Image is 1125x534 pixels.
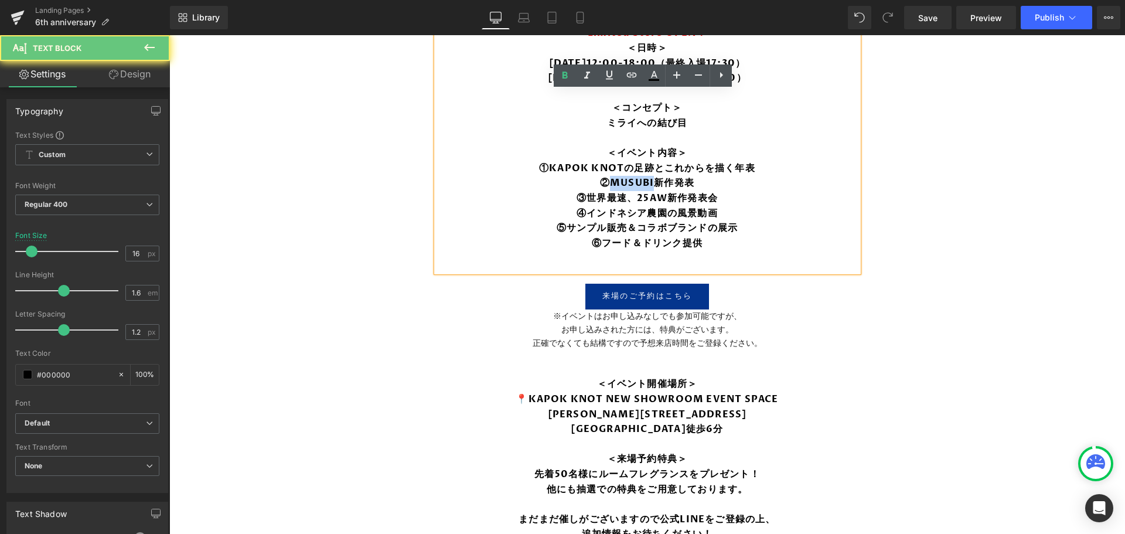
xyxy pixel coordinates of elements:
[148,289,158,297] span: em
[438,417,519,430] strong: ＜来場予約特典＞
[148,328,158,336] span: px
[412,492,544,505] strong: 追加情報をお待ちください！
[876,6,899,29] button: Redo
[1085,494,1113,522] div: Open Intercom Messenger
[387,186,569,199] b: ⑤サンプル販売＆コラボブランドの展示
[15,130,159,140] div: Text Styles
[438,81,519,94] b: ミライへの結び目
[365,433,591,445] strong: 先着50名様にルームフレグランスをプレゼント！
[15,502,67,519] div: Text Shadow
[170,6,228,29] a: New Library
[438,111,519,124] strong: ＜イベント内容＞
[131,365,159,385] div: %
[380,22,577,35] strong: [DATE]12:00-18:00（最終入場17:30）
[431,141,525,154] b: ②MUSUBI新作発表
[510,6,538,29] a: Laptop
[370,127,586,140] b: ①KAPOK KNOTの足跡とこれからを描く年表
[87,61,172,87] a: Design
[267,274,689,288] p: ※イベントはお申し込みなしでも参加可能ですが、
[15,443,159,451] div: Text Transform
[33,43,81,53] span: Text Block
[433,255,523,267] span: 来場のご予約はこちら
[538,6,566,29] a: Tablet
[1097,6,1120,29] button: More
[442,66,513,79] b: ＜コンセプト＞
[39,150,66,160] b: Custom
[428,342,529,355] strong: ＜イベント開催場所＞
[956,6,1016,29] a: Preview
[15,100,63,116] div: Typography
[1035,13,1064,22] span: Publish
[379,373,578,401] b: [PERSON_NAME][STREET_ADDRESS] [GEOGRAPHIC_DATA]徒歩6分
[416,249,540,274] a: 来場のご予約はこちら
[15,182,159,190] div: Font Weight
[379,36,577,49] strong: [DATE]12:00-18:00（最終入場17:00）
[267,301,689,315] p: 正確でなくても結構ですので予想来店時間をご登録ください。
[25,419,50,428] i: Default
[1021,6,1092,29] button: Publish
[15,399,159,407] div: Font
[349,478,606,491] strong: まだまだ催しがございますので公式LINEをご登録の上、
[848,6,871,29] button: Undo
[566,6,594,29] a: Mobile
[15,349,159,358] div: Text Color
[25,461,43,470] b: None
[458,6,498,19] strong: ＜日時＞
[267,288,689,301] p: お申し込みされた方には、特典がございます。
[482,6,510,29] a: Desktop
[37,368,112,381] input: Color
[407,157,548,169] b: ③世界最速、25AW新作発表会
[407,172,548,185] b: ④インドネシア農園の風景動画
[346,358,609,370] b: 📍KAPOK KNOT NEW SHOWROOM EVENT SPACE
[377,448,579,461] strong: 他にも抽選での特典をご用意しております。
[918,12,937,24] span: Save
[15,232,47,240] div: Font Size
[422,202,533,215] b: ⑥フード＆ドリンク提供
[35,18,96,27] span: 6th anniversary
[15,310,159,318] div: Letter Spacing
[35,6,170,15] a: Landing Pages
[148,250,158,257] span: px
[970,12,1002,24] span: Preview
[192,12,220,23] span: Library
[25,200,68,209] b: Regular 400
[15,271,159,279] div: Line Height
